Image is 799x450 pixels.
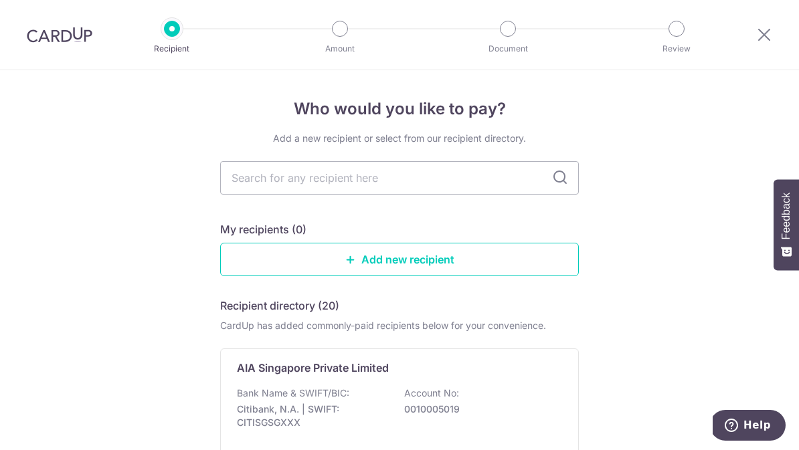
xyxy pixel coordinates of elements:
img: CardUp [27,27,92,43]
h5: My recipients (0) [220,221,306,237]
h5: Recipient directory (20) [220,298,339,314]
span: Feedback [780,193,792,239]
p: Recipient [122,42,221,55]
button: Feedback - Show survey [774,179,799,270]
h4: Who would you like to pay? [220,97,579,121]
p: Review [627,42,726,55]
div: CardUp has added commonly-paid recipients below for your convenience. [220,319,579,332]
p: 0010005019 [404,403,554,416]
p: Amount [290,42,389,55]
div: Add a new recipient or select from our recipient directory. [220,132,579,145]
input: Search for any recipient here [220,161,579,195]
p: Account No: [404,386,459,400]
a: Add new recipient [220,243,579,276]
p: AIA Singapore Private Limited [237,360,389,376]
iframe: Opens a widget where you can find more information [713,410,786,443]
p: Citibank, N.A. | SWIFT: CITISGSGXXX [237,403,387,429]
p: Bank Name & SWIFT/BIC: [237,386,349,400]
p: Document [458,42,557,55]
